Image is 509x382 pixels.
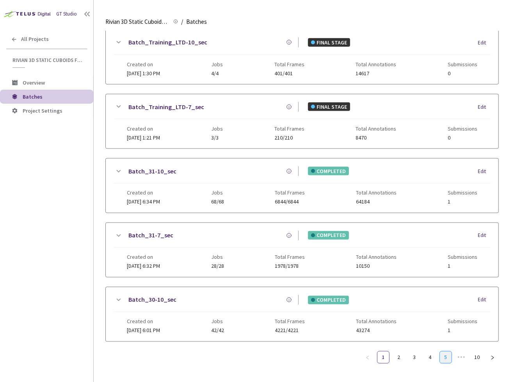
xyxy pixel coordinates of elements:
[308,231,349,240] div: COMPLETED
[393,352,405,363] a: 2
[275,328,305,334] span: 4221/4221
[448,318,477,325] span: Submissions
[308,103,350,111] div: FINAL STAGE
[478,232,491,240] div: Edit
[455,351,468,364] li: Next 5 Pages
[127,190,160,196] span: Created on
[211,135,223,141] span: 3/3
[478,39,491,47] div: Edit
[21,36,49,42] span: All Projects
[490,355,495,360] span: right
[448,61,477,67] span: Submissions
[448,264,477,269] span: 1
[356,126,397,132] span: Total Annotations
[128,37,207,47] a: Batch_Training_LTD-10_sec
[408,351,421,364] li: 3
[486,351,499,364] button: right
[127,70,160,77] span: [DATE] 1:30 PM
[424,352,436,363] a: 4
[211,199,224,205] span: 68/68
[440,351,452,364] li: 5
[128,231,173,241] a: Batch_31-7_sec
[128,102,204,112] a: Batch_Training_LTD-7_sec
[275,318,305,325] span: Total Frames
[448,254,477,260] span: Submissions
[274,135,304,141] span: 210/210
[211,264,224,269] span: 28/28
[275,190,305,196] span: Total Frames
[448,71,477,76] span: 0
[127,134,160,141] span: [DATE] 1:21 PM
[23,79,45,86] span: Overview
[23,107,62,114] span: Project Settings
[274,61,304,67] span: Total Frames
[181,17,183,27] li: /
[356,254,397,260] span: Total Annotations
[478,168,491,175] div: Edit
[356,264,397,269] span: 10150
[106,159,498,213] div: Batch_31-10_secCOMPLETEDEditCreated on[DATE] 6:34 PMJobs68/68Total Frames6844/6844Total Annotatio...
[128,166,176,176] a: Batch_31-10_sec
[308,167,349,175] div: COMPLETED
[23,93,43,100] span: Batches
[486,351,499,364] li: Next Page
[448,190,477,196] span: Submissions
[106,94,498,149] div: Batch_Training_LTD-7_secFINAL STAGEEditCreated on[DATE] 1:21 PMJobs3/3Total Frames210/210Total An...
[127,61,160,67] span: Created on
[455,351,468,364] span: •••
[365,355,370,360] span: left
[274,126,304,132] span: Total Frames
[478,296,491,304] div: Edit
[186,17,207,27] span: Batches
[356,61,397,67] span: Total Annotations
[361,351,374,364] li: Previous Page
[105,17,169,27] span: Rivian 3D Static Cuboids fixed[2024-25]
[356,199,397,205] span: 64184
[275,264,305,269] span: 1978/1978
[211,71,223,76] span: 4/4
[308,296,349,304] div: COMPLETED
[106,30,498,84] div: Batch_Training_LTD-10_secFINAL STAGEEditCreated on[DATE] 1:30 PMJobs4/4Total Frames401/401Total A...
[12,57,82,64] span: Rivian 3D Static Cuboids fixed[2024-25]
[448,135,477,141] span: 0
[56,10,77,18] div: GT Studio
[127,126,160,132] span: Created on
[377,352,389,363] a: 1
[448,328,477,334] span: 1
[211,61,223,67] span: Jobs
[127,254,160,260] span: Created on
[106,287,498,341] div: Batch_30-10_secCOMPLETEDEditCreated on[DATE] 6:01 PMJobs42/42Total Frames4221/4221Total Annotatio...
[478,103,491,111] div: Edit
[356,190,397,196] span: Total Annotations
[211,318,224,325] span: Jobs
[440,352,452,363] a: 5
[448,126,477,132] span: Submissions
[308,38,350,47] div: FINAL STAGE
[275,199,305,205] span: 6844/6844
[356,318,397,325] span: Total Annotations
[274,71,304,76] span: 401/401
[275,254,305,260] span: Total Frames
[106,223,498,277] div: Batch_31-7_secCOMPLETEDEditCreated on[DATE] 6:32 PMJobs28/28Total Frames1978/1978Total Annotation...
[448,199,477,205] span: 1
[356,328,397,334] span: 43274
[211,126,223,132] span: Jobs
[127,198,160,205] span: [DATE] 6:34 PM
[127,318,160,325] span: Created on
[356,71,397,76] span: 14617
[471,352,483,363] a: 10
[211,190,224,196] span: Jobs
[127,327,160,334] span: [DATE] 6:01 PM
[377,351,390,364] li: 1
[211,328,224,334] span: 42/42
[361,351,374,364] button: left
[409,352,420,363] a: 3
[128,295,176,305] a: Batch_30-10_sec
[211,254,224,260] span: Jobs
[356,135,397,141] span: 8470
[127,263,160,270] span: [DATE] 6:32 PM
